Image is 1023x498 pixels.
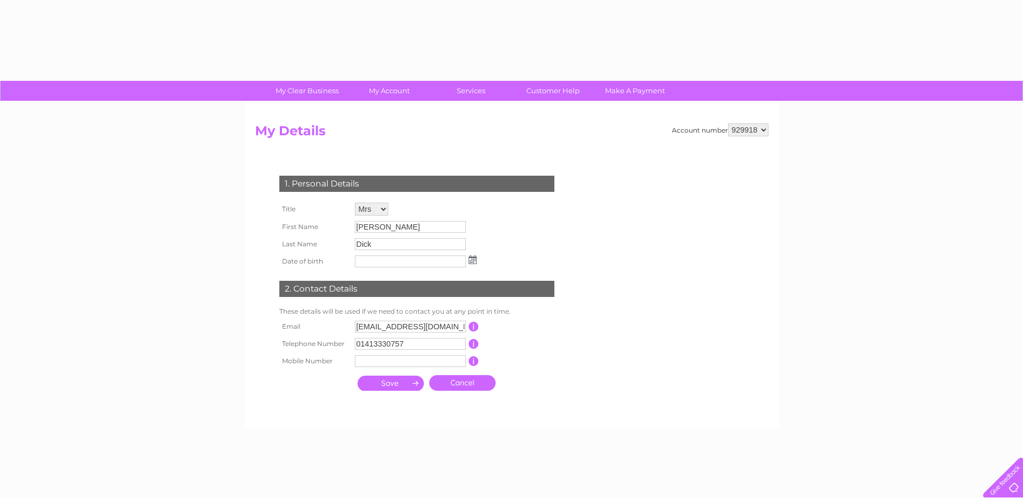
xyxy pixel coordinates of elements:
th: Date of birth [277,253,352,270]
img: ... [469,255,477,264]
input: Information [469,339,479,349]
h2: My Details [255,123,768,144]
th: Telephone Number [277,335,352,352]
input: Submit [358,376,424,391]
a: My Clear Business [263,81,352,101]
th: Mobile Number [277,352,352,370]
th: First Name [277,218,352,236]
div: 1. Personal Details [279,176,554,192]
th: Last Name [277,236,352,253]
th: Email [277,318,352,335]
input: Information [469,322,479,331]
a: Make A Payment [591,81,679,101]
a: Services [427,81,516,101]
div: 2. Contact Details [279,281,554,297]
a: My Account [345,81,434,101]
td: These details will be used if we need to contact you at any point in time. [277,305,557,318]
div: Account number [672,123,768,136]
input: Information [469,356,479,366]
a: Cancel [429,375,496,391]
th: Title [277,200,352,218]
a: Customer Help [509,81,598,101]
